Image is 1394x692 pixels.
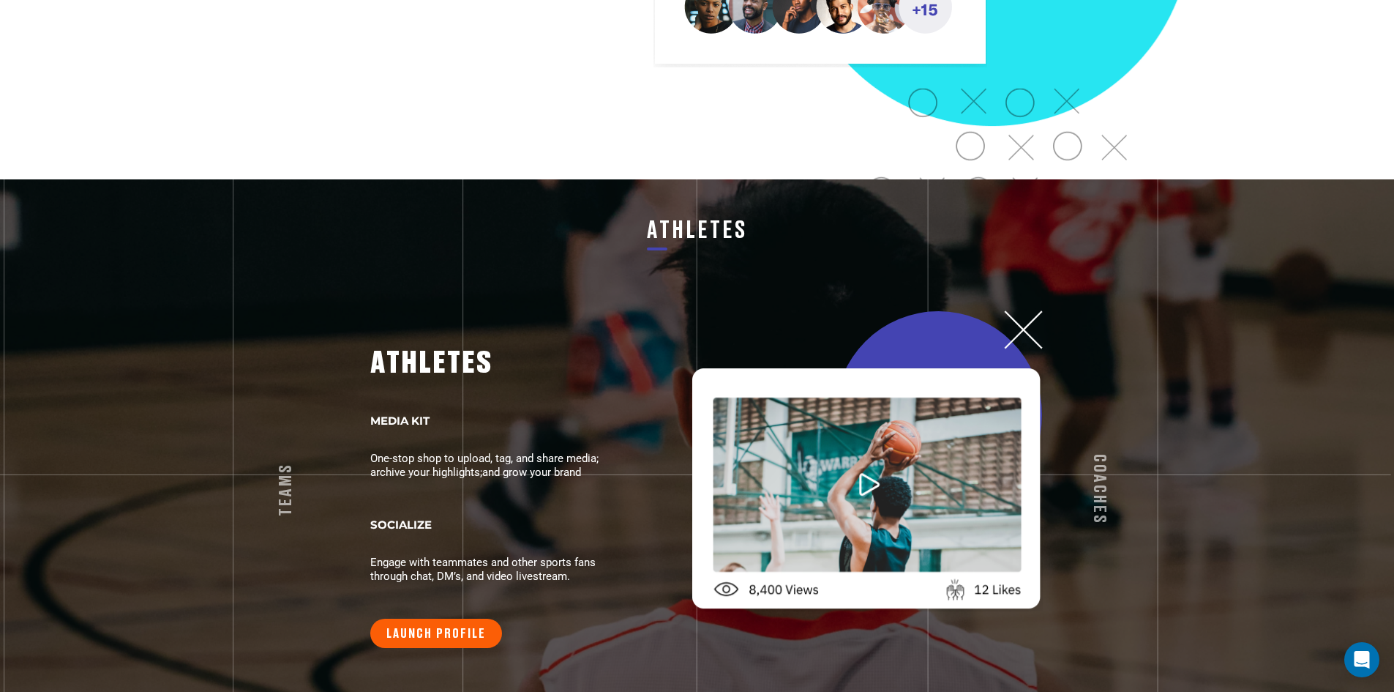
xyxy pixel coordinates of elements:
div: Open Intercom Messenger [1344,642,1379,677]
h3: MEDIA KIT [370,395,604,428]
a: TEAMS [277,463,305,516]
h3: SOCIALIZE [370,499,604,532]
p: One-stop shop to upload, tag, and share media; archive your highlights;and grow your brand [370,441,604,480]
a: LAUNCH PROFILE [370,619,502,648]
h1: ATHLETES [370,351,604,376]
a: COACHES [1080,454,1109,525]
p: Engage with teammates and other sports fans through chat, DM’s, and video livestream. [370,545,604,584]
a: ATHLETES [647,222,747,250]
